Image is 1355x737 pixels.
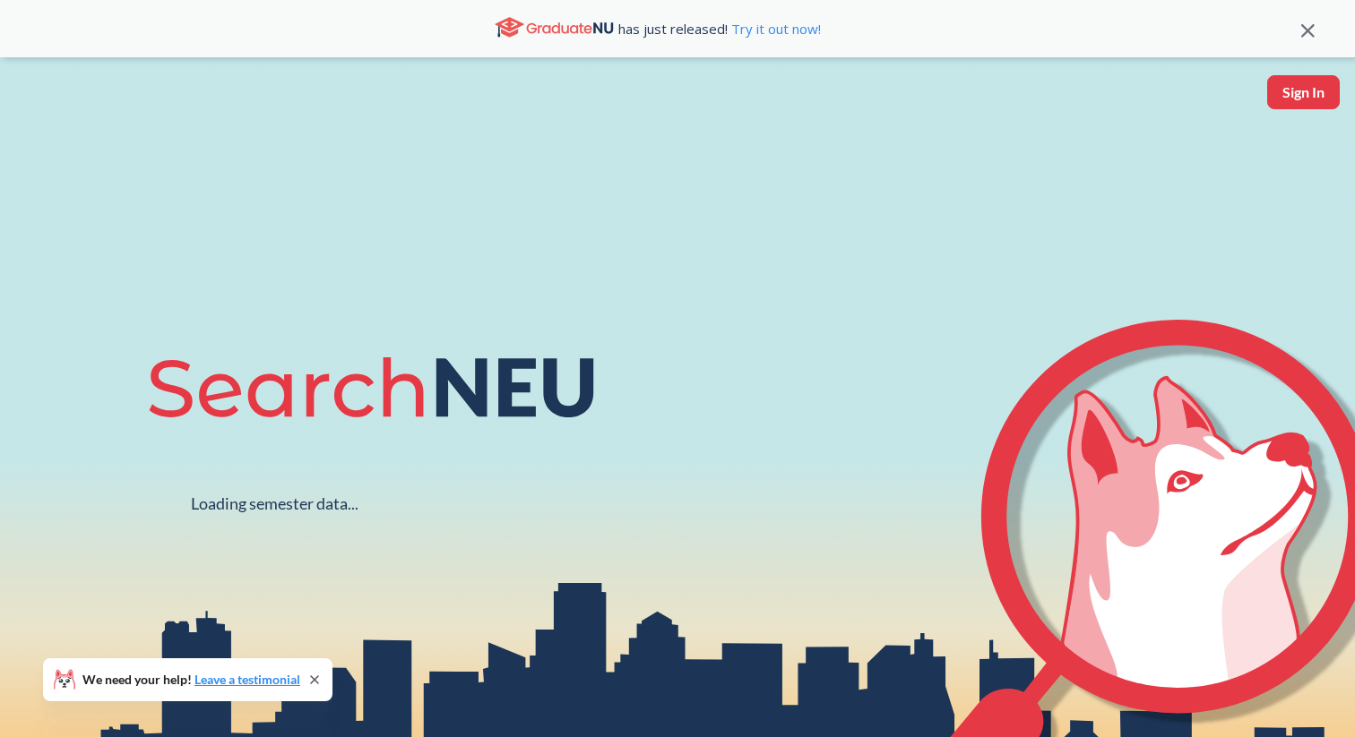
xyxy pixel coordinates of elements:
[728,20,821,38] a: Try it out now!
[18,75,60,130] img: sandbox logo
[1267,75,1340,109] button: Sign In
[18,75,60,135] a: sandbox logo
[191,493,358,514] div: Loading semester data...
[82,673,300,686] span: We need your help!
[618,19,821,39] span: has just released!
[194,672,300,687] a: Leave a testimonial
